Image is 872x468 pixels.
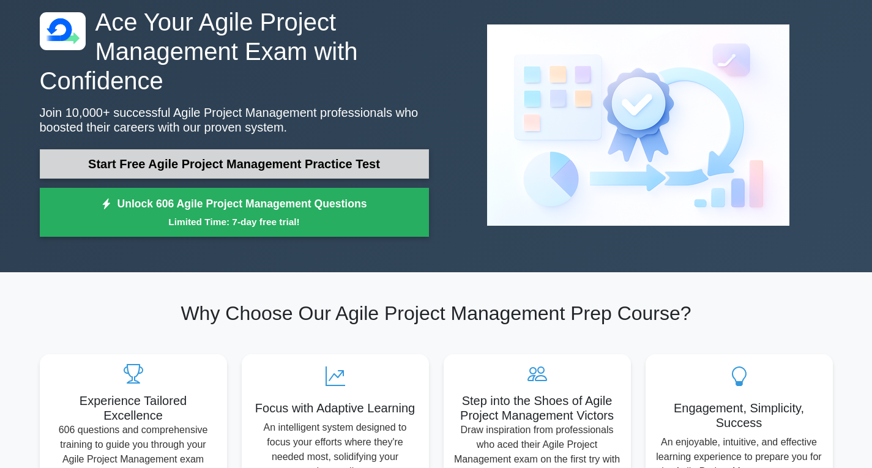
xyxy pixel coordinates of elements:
[40,188,429,237] a: Unlock 606 Agile Project Management QuestionsLimited Time: 7-day free trial!
[655,401,823,430] h5: Engagement, Simplicity, Success
[477,15,799,236] img: Agile Project Management Preview
[453,393,621,423] h5: Step into the Shoes of Agile Project Management Victors
[40,105,429,135] p: Join 10,000+ successful Agile Project Management professionals who boosted their careers with our...
[40,7,429,95] h1: Ace Your Agile Project Management Exam with Confidence
[40,149,429,179] a: Start Free Agile Project Management Practice Test
[40,302,833,325] h2: Why Choose Our Agile Project Management Prep Course?
[50,393,217,423] h5: Experience Tailored Excellence
[252,401,419,415] h5: Focus with Adaptive Learning
[55,215,414,229] small: Limited Time: 7-day free trial!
